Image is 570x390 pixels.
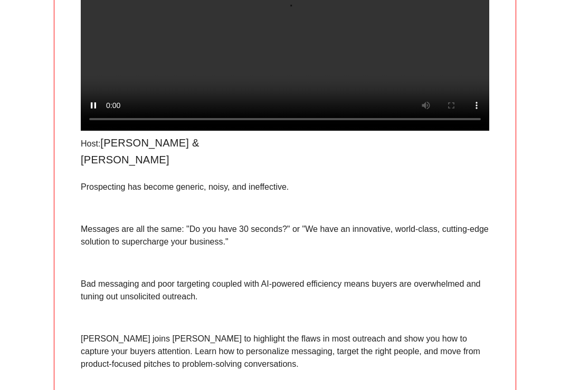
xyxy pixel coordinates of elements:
span: [PERSON_NAME] & [PERSON_NAME] [81,137,199,165]
p: Messages are all the same: "Do you have 30 seconds?" or "We have an innovative, world-class, cutt... [81,223,489,248]
p: Prospecting has become generic, noisy, and ineffective. [81,181,489,193]
span: Host: [81,139,100,148]
p: Bad messaging and poor targeting coupled with AI-powered efficiency means buyers are overwhelmed ... [81,278,489,303]
p: [PERSON_NAME] joins [PERSON_NAME] to highlight the flaws in most outreach and show you how to cap... [81,333,489,370]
